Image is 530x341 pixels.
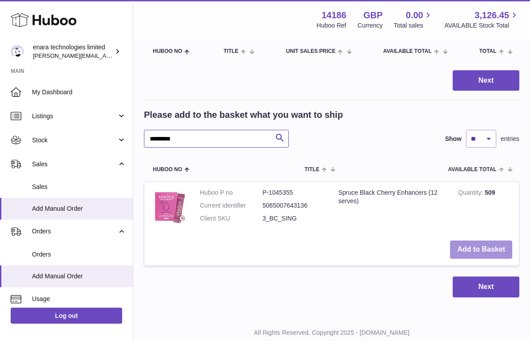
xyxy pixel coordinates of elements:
[200,214,263,223] dt: Client SKU
[458,189,485,198] strong: Quantity
[444,9,519,30] a: 3,126.45 AVAILABLE Stock Total
[140,329,523,337] p: All Rights Reserved. Copyright 2025 - [DOMAIN_NAME]
[474,9,509,21] span: 3,126.45
[32,136,117,144] span: Stock
[453,70,519,91] button: Next
[200,201,263,210] dt: Current identifier
[363,9,383,21] strong: GBP
[32,112,117,120] span: Listings
[32,183,126,191] span: Sales
[33,43,113,60] div: enara technologies limited
[383,48,431,54] span: AVAILABLE Total
[394,21,433,30] span: Total sales
[32,88,126,96] span: My Dashboard
[33,52,178,59] span: [PERSON_NAME][EMAIL_ADDRESS][DOMAIN_NAME]
[445,135,462,143] label: Show
[32,295,126,303] span: Usage
[32,272,126,281] span: Add Manual Order
[332,182,452,234] td: Spruce Black Cherry Enhancers (12 serves)
[200,189,263,197] dt: Huboo P no
[32,250,126,259] span: Orders
[448,167,497,173] span: AVAILABLE Total
[444,21,519,30] span: AVAILABLE Stock Total
[151,189,187,224] img: Spruce Black Cherry Enhancers (12 serves)
[11,45,24,58] img: Dee@enara.co
[263,201,325,210] dd: 5065007643136
[11,308,122,324] a: Log out
[358,21,383,30] div: Currency
[32,160,117,168] span: Sales
[453,277,519,297] button: Next
[406,9,423,21] span: 0.00
[153,167,182,173] span: Huboo no
[450,241,512,259] button: Add to Basket
[263,189,325,197] dd: P-1045355
[451,182,519,234] td: 509
[501,135,519,143] span: entries
[153,48,182,54] span: Huboo no
[32,205,126,213] span: Add Manual Order
[263,214,325,223] dd: 3_BC_SING
[223,48,238,54] span: Title
[286,48,335,54] span: Unit Sales Price
[317,21,347,30] div: Huboo Ref
[305,167,319,173] span: Title
[479,48,497,54] span: Total
[322,9,347,21] strong: 14186
[394,9,433,30] a: 0.00 Total sales
[144,109,343,121] h2: Please add to the basket what you want to ship
[32,227,117,236] span: Orders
